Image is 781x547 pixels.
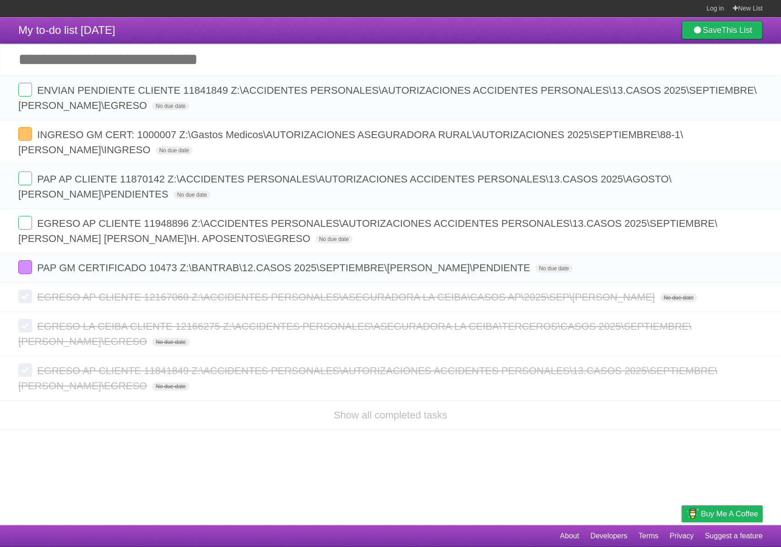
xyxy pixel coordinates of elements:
[721,26,752,35] b: This List
[18,260,32,274] label: Done
[18,363,32,377] label: Done
[590,527,627,545] a: Developers
[152,338,189,346] span: No due date
[18,173,672,200] span: PAP AP CLIENTE 11870142 Z:\ACCIDENTES PERSONALES\AUTORIZACIONES ACCIDENTES PERSONALES\13.CASOS 20...
[18,85,757,111] span: ENVIAN PENDIENTE CLIENTE 11841849 Z:\ACCIDENTES PERSONALES\AUTORIZACIONES ACCIDENTES PERSONALES\1...
[18,290,32,303] label: Done
[535,264,572,273] span: No due date
[174,191,211,199] span: No due date
[682,21,763,39] a: SaveThis List
[705,527,763,545] a: Suggest a feature
[18,365,717,391] span: EGRESO AP CLIENTE 11841849 Z:\ACCIDENTES PERSONALES\AUTORIZACIONES ACCIDENTES PERSONALES\13.CASOS...
[18,321,691,347] span: EGRESO LA CEIBA CLIENTE 12166275 Z:\ACCIDENTES PERSONALES\ASEGURADORA LA CEIBA\TERCEROS\CASOS 202...
[334,409,447,421] a: Show all completed tasks
[18,216,32,230] label: Done
[37,262,532,273] span: PAP GM CERTIFICADO 10473 Z:\BANTRAB\12.CASOS 2025\SEPTIEMBRE\[PERSON_NAME]\PENDIENTE
[152,382,189,391] span: No due date
[701,506,758,522] span: Buy me a coffee
[18,127,32,141] label: Done
[18,129,683,156] span: INGRESO GM CERT: 1000007 Z:\Gastos Medicos\AUTORIZACIONES ASEGURADORA RURAL\AUTORIZACIONES 2025\S...
[18,218,717,244] span: EGRESO AP CLIENTE 11948896 Z:\ACCIDENTES PERSONALES\AUTORIZACIONES ACCIDENTES PERSONALES\13.CASOS...
[560,527,579,545] a: About
[660,294,697,302] span: No due date
[315,235,353,243] span: No due date
[18,319,32,332] label: Done
[639,527,659,545] a: Terms
[18,83,32,97] label: Done
[156,146,193,155] span: No due date
[37,291,657,303] span: EGRESO AP CLIENTE 12167060 Z:\ACCIDENTES PERSONALES\ASEGURADORA LA CEIBA\CASOS AP\2025\SEP\[PERSO...
[18,24,115,36] span: My to-do list [DATE]
[670,527,694,545] a: Privacy
[686,506,699,521] img: Buy me a coffee
[152,102,189,110] span: No due date
[682,505,763,522] a: Buy me a coffee
[18,172,32,185] label: Done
